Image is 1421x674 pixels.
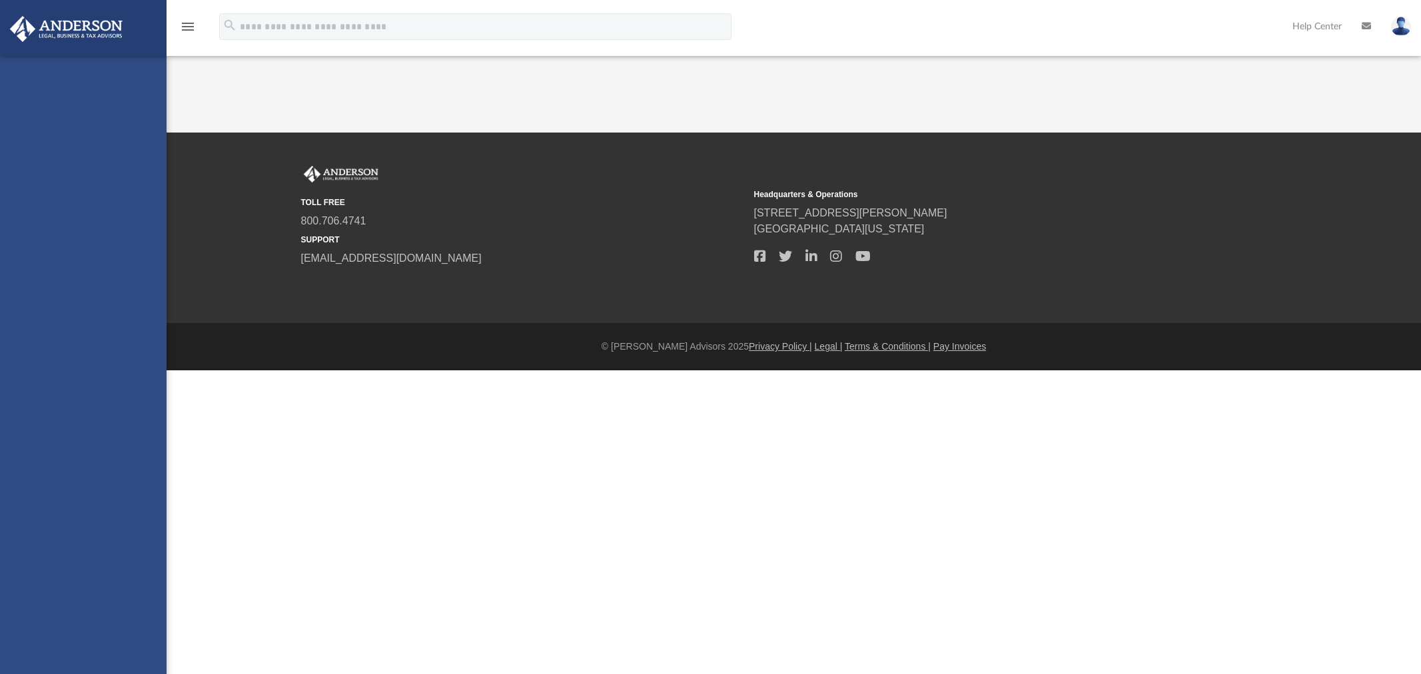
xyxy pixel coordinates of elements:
div: © [PERSON_NAME] Advisors 2025 [167,340,1421,354]
img: User Pic [1391,17,1411,36]
small: TOLL FREE [301,196,745,208]
a: 800.706.4741 [301,215,366,226]
a: Privacy Policy | [749,341,812,352]
a: Terms & Conditions | [845,341,931,352]
i: menu [180,19,196,35]
small: SUPPORT [301,234,745,246]
a: Pay Invoices [933,341,986,352]
a: menu [180,25,196,35]
a: [GEOGRAPHIC_DATA][US_STATE] [754,223,925,234]
img: Anderson Advisors Platinum Portal [6,16,127,42]
small: Headquarters & Operations [754,188,1198,200]
a: [EMAIL_ADDRESS][DOMAIN_NAME] [301,252,482,264]
img: Anderson Advisors Platinum Portal [301,166,381,183]
i: search [223,18,237,33]
a: [STREET_ADDRESS][PERSON_NAME] [754,207,947,218]
a: Legal | [815,341,843,352]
